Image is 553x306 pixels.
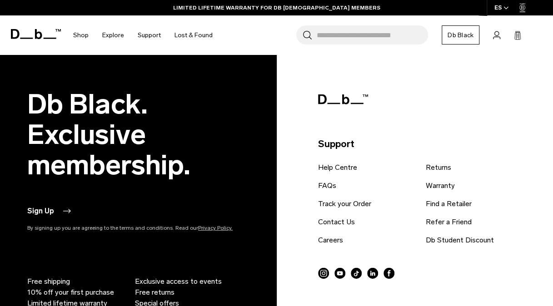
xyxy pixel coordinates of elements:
a: Careers [318,235,343,246]
a: Db Black [442,25,479,44]
a: Shop [73,19,89,51]
p: By signing up you are agreeing to the terms and conditions. Read our [27,224,235,232]
span: 10% off your first purchase [27,287,114,298]
p: Support [318,137,526,151]
a: Refer a Friend [425,217,471,227]
a: Db Student Discount [425,235,493,246]
button: Sign Up [27,206,72,217]
a: Explore [102,19,124,51]
a: Privacy Policy. [198,225,233,231]
a: Warranty [425,180,454,191]
a: Contact Us [318,217,355,227]
a: Support [138,19,161,51]
h2: Db Black. Exclusive membership. [27,89,235,180]
span: Exclusive access to events [135,276,222,287]
a: Find a Retailer [425,198,471,209]
a: Returns [425,162,451,173]
a: Track your Order [318,198,371,209]
span: Free shipping [27,276,70,287]
a: Help Centre [318,162,357,173]
a: LIMITED LIFETIME WARRANTY FOR DB [DEMOGRAPHIC_DATA] MEMBERS [173,4,380,12]
span: Free returns [135,287,174,298]
a: Lost & Found [174,19,213,51]
a: FAQs [318,180,336,191]
nav: Main Navigation [66,15,219,55]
